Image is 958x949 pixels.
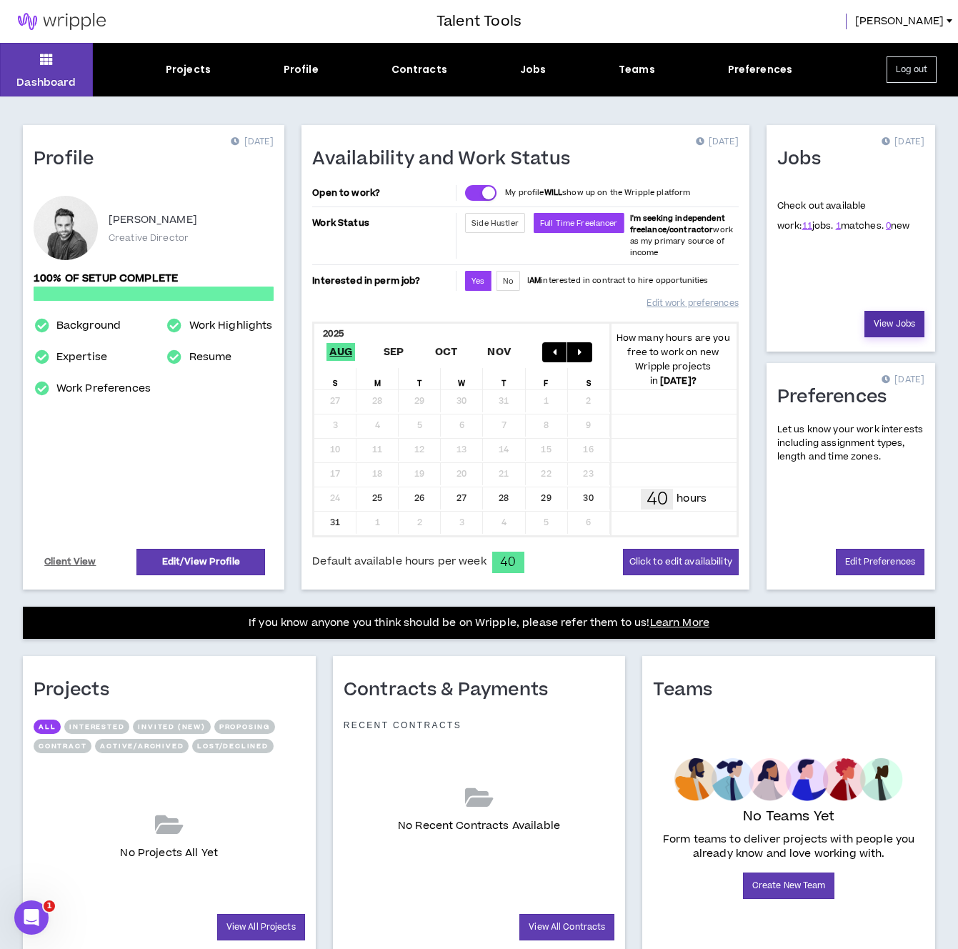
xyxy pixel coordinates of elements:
[436,11,522,32] h3: Talent Tools
[34,271,274,287] p: 100% of setup complete
[777,386,898,409] h1: Preferences
[312,213,453,233] p: Work Status
[743,873,835,899] a: Create New Team
[882,135,924,149] p: [DATE]
[836,549,924,575] a: Edit Preferences
[471,276,484,287] span: Yes
[519,914,614,940] a: View All Contracts
[344,679,559,702] h1: Contracts & Payments
[284,62,319,77] div: Profile
[520,62,547,77] div: Jobs
[777,148,832,171] h1: Jobs
[398,818,560,834] p: No Recent Contracts Available
[887,56,937,83] button: Log out
[34,679,120,702] h1: Projects
[630,213,733,258] span: work as my primary source of income
[312,187,453,199] p: Open to work?
[471,218,519,229] span: Side Hustler
[568,368,610,389] div: S
[109,232,189,244] p: Creative Director
[56,317,121,334] a: Background
[503,276,514,287] span: No
[623,549,739,575] button: Click to edit availability
[42,550,99,575] a: Client View
[399,368,441,389] div: T
[836,219,884,232] span: matches.
[777,199,910,232] p: Check out available work:
[659,833,919,861] p: Form teams to deliver projects with people you already know and love working with.
[166,62,211,77] div: Projects
[728,62,793,77] div: Preferences
[391,62,447,77] div: Contracts
[120,845,218,861] p: No Projects All Yet
[432,343,461,361] span: Oct
[660,374,697,387] b: [DATE] ?
[34,739,91,753] button: Contract
[647,291,738,316] a: Edit work preferences
[34,148,105,171] h1: Profile
[16,75,76,90] p: Dashboard
[483,368,525,389] div: T
[441,368,483,389] div: W
[619,62,655,77] div: Teams
[189,317,273,334] a: Work Highlights
[326,343,355,361] span: Aug
[527,275,709,287] p: I interested in contract to hire opportunities
[344,720,462,731] p: Recent Contracts
[314,368,356,389] div: S
[630,213,725,235] b: I'm seeking independent freelance/contractor
[677,491,707,507] p: hours
[312,554,486,570] span: Default available hours per week
[886,219,910,232] span: new
[650,615,709,630] a: Learn More
[381,343,407,361] span: Sep
[312,148,581,171] h1: Availability and Work Status
[312,271,453,291] p: Interested in perm job?
[802,219,812,232] a: 11
[743,807,834,827] p: No Teams Yet
[855,14,944,29] span: [PERSON_NAME]
[231,135,274,149] p: [DATE]
[526,368,568,389] div: F
[777,423,924,464] p: Let us know your work interests including assignment types, length and time zones.
[802,219,834,232] span: jobs.
[133,720,210,734] button: Invited (new)
[56,380,151,397] a: Work Preferences
[544,187,563,198] strong: WILL
[674,758,902,801] img: empty
[356,368,399,389] div: M
[56,349,107,366] a: Expertise
[95,739,189,753] button: Active/Archived
[189,349,232,366] a: Resume
[192,739,273,753] button: Lost/Declined
[34,720,61,734] button: All
[217,914,305,940] a: View All Projects
[886,219,891,232] a: 0
[44,900,55,912] span: 1
[484,343,514,361] span: Nov
[249,615,709,632] p: If you know anyone you think should be on Wripple, please refer them to us!
[136,549,265,575] a: Edit/View Profile
[610,331,737,388] p: How many hours are you free to work on new Wripple projects in
[109,212,197,229] p: [PERSON_NAME]
[864,311,924,337] a: View Jobs
[14,900,49,935] iframe: Intercom live chat
[529,275,541,286] strong: AM
[696,135,739,149] p: [DATE]
[836,219,841,232] a: 1
[214,720,275,734] button: Proposing
[323,327,344,340] b: 2025
[34,196,98,260] div: Chris H.
[505,187,690,199] p: My profile show up on the Wripple platform
[653,679,723,702] h1: Teams
[882,373,924,387] p: [DATE]
[64,720,129,734] button: Interested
